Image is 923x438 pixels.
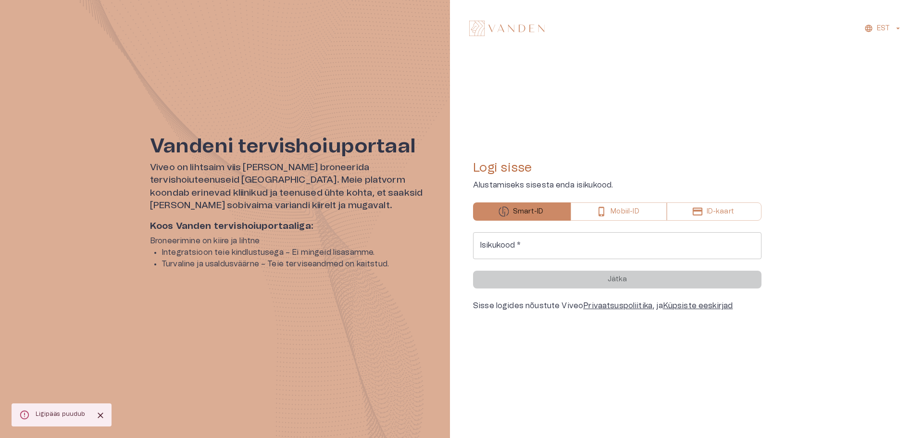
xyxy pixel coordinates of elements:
[473,202,571,221] button: Smart-ID
[848,394,923,421] iframe: Help widget launcher
[473,160,761,175] h4: Logi sisse
[93,408,108,423] button: Close
[583,302,652,310] a: Privaatsuspoliitika
[513,207,543,217] p: Smart-ID
[36,406,86,424] div: Ligipääs puudub
[707,207,734,217] p: ID-kaart
[663,302,733,310] a: Küpsiste eeskirjad
[863,22,904,36] button: EST
[473,300,761,312] div: Sisse logides nõustute Viveo , ja
[611,207,639,217] p: Mobiil-ID
[667,202,761,221] button: ID-kaart
[877,24,890,34] p: EST
[571,202,666,221] button: Mobiil-ID
[469,21,545,36] img: Vanden logo
[473,179,761,191] p: Alustamiseks sisesta enda isikukood.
